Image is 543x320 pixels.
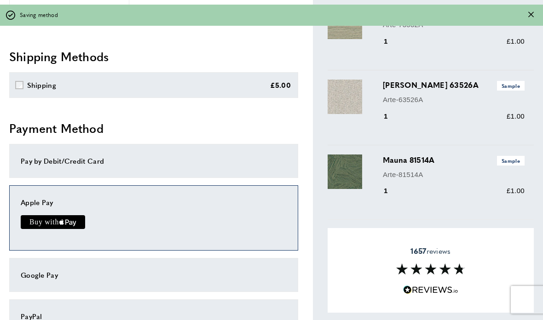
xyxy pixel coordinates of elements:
[383,154,525,166] h3: Mauna 81514A
[20,11,58,19] span: Saving method
[403,286,458,294] img: Reviews.io 5 stars
[396,263,465,274] img: Reviews section
[383,94,525,105] p: Arte-63526A
[383,80,525,91] h3: [PERSON_NAME] 63526A
[383,36,401,47] div: 1
[383,185,401,196] div: 1
[507,112,525,120] span: £1.00
[27,80,56,91] div: Shipping
[528,11,534,19] div: Close message
[21,197,287,208] div: Apple Pay
[328,154,362,189] img: Mauna 81514A
[328,80,362,114] img: Montagna 63526A
[383,111,401,122] div: 1
[410,246,451,256] span: reviews
[410,246,426,256] strong: 1657
[497,81,525,91] span: Sample
[21,269,287,280] div: Google Pay
[507,37,525,45] span: £1.00
[270,80,291,91] div: £5.00
[383,169,525,180] p: Arte-81514A
[507,187,525,194] span: £1.00
[9,48,298,65] h2: Shipping Methods
[497,156,525,166] span: Sample
[21,155,287,166] div: Pay by Debit/Credit Card
[9,120,298,137] h2: Payment Method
